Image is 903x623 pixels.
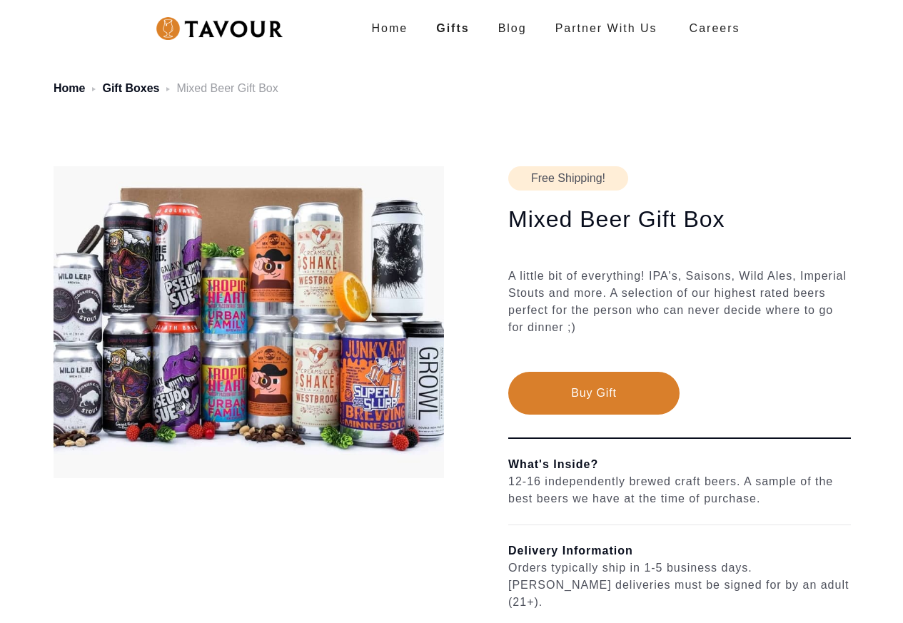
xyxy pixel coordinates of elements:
div: A little bit of everything! IPA's, Saisons, Wild Ales, Imperial Stouts and more. A selection of o... [508,268,851,372]
h6: What's Inside? [508,456,851,473]
div: Free Shipping! [508,166,628,191]
strong: Home [372,22,408,34]
div: Orders typically ship in 1-5 business days. [PERSON_NAME] deliveries must be signed for by an adu... [508,559,851,611]
div: 12-16 independently brewed craft beers. A sample of the best beers we have at the time of purchase. [508,473,851,507]
a: Blog [484,14,541,43]
button: Buy Gift [508,372,680,415]
a: Gift Boxes [102,82,159,94]
h1: Mixed Beer Gift Box [508,205,851,233]
a: Gifts [422,14,483,43]
div: Mixed Beer Gift Box [176,80,278,97]
a: Home [358,14,423,43]
a: partner with us [541,14,672,43]
a: Careers [672,9,751,49]
a: Home [54,82,85,94]
h6: Delivery Information [508,542,851,559]
strong: Careers [690,14,740,43]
